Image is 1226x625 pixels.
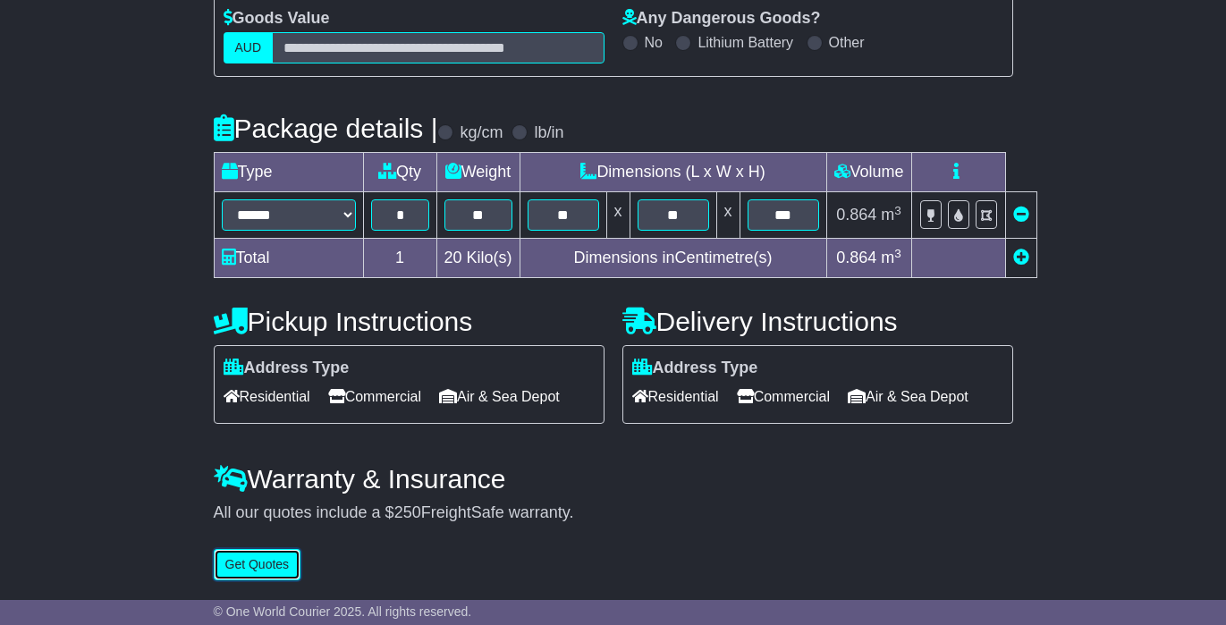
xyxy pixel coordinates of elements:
td: Dimensions in Centimetre(s) [520,239,826,278]
td: x [606,192,630,239]
div: All our quotes include a $ FreightSafe warranty. [214,503,1013,523]
td: Type [214,153,363,192]
label: Address Type [224,359,350,378]
sup: 3 [894,204,901,217]
label: Goods Value [224,9,330,29]
label: Other [829,34,865,51]
td: Weight [436,153,520,192]
span: 250 [394,503,421,521]
span: 20 [444,249,462,266]
label: Lithium Battery [698,34,793,51]
label: lb/in [534,123,563,143]
td: Dimensions (L x W x H) [520,153,826,192]
h4: Package details | [214,114,438,143]
span: © One World Courier 2025. All rights reserved. [214,604,472,619]
td: 1 [363,239,436,278]
sup: 3 [894,247,901,260]
span: Air & Sea Depot [439,383,560,410]
span: 0.864 [836,249,876,266]
span: 0.864 [836,206,876,224]
span: Commercial [737,383,830,410]
span: m [881,249,901,266]
td: x [716,192,740,239]
a: Add new item [1013,249,1029,266]
span: m [881,206,901,224]
button: Get Quotes [214,549,301,580]
td: Volume [826,153,911,192]
h4: Delivery Instructions [622,307,1013,336]
td: Total [214,239,363,278]
label: Address Type [632,359,758,378]
h4: Warranty & Insurance [214,464,1013,494]
td: Kilo(s) [436,239,520,278]
label: No [645,34,663,51]
label: kg/cm [460,123,503,143]
span: Residential [224,383,310,410]
span: Air & Sea Depot [848,383,968,410]
span: Commercial [328,383,421,410]
label: Any Dangerous Goods? [622,9,821,29]
span: Residential [632,383,719,410]
label: AUD [224,32,274,63]
td: Qty [363,153,436,192]
a: Remove this item [1013,206,1029,224]
h4: Pickup Instructions [214,307,605,336]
